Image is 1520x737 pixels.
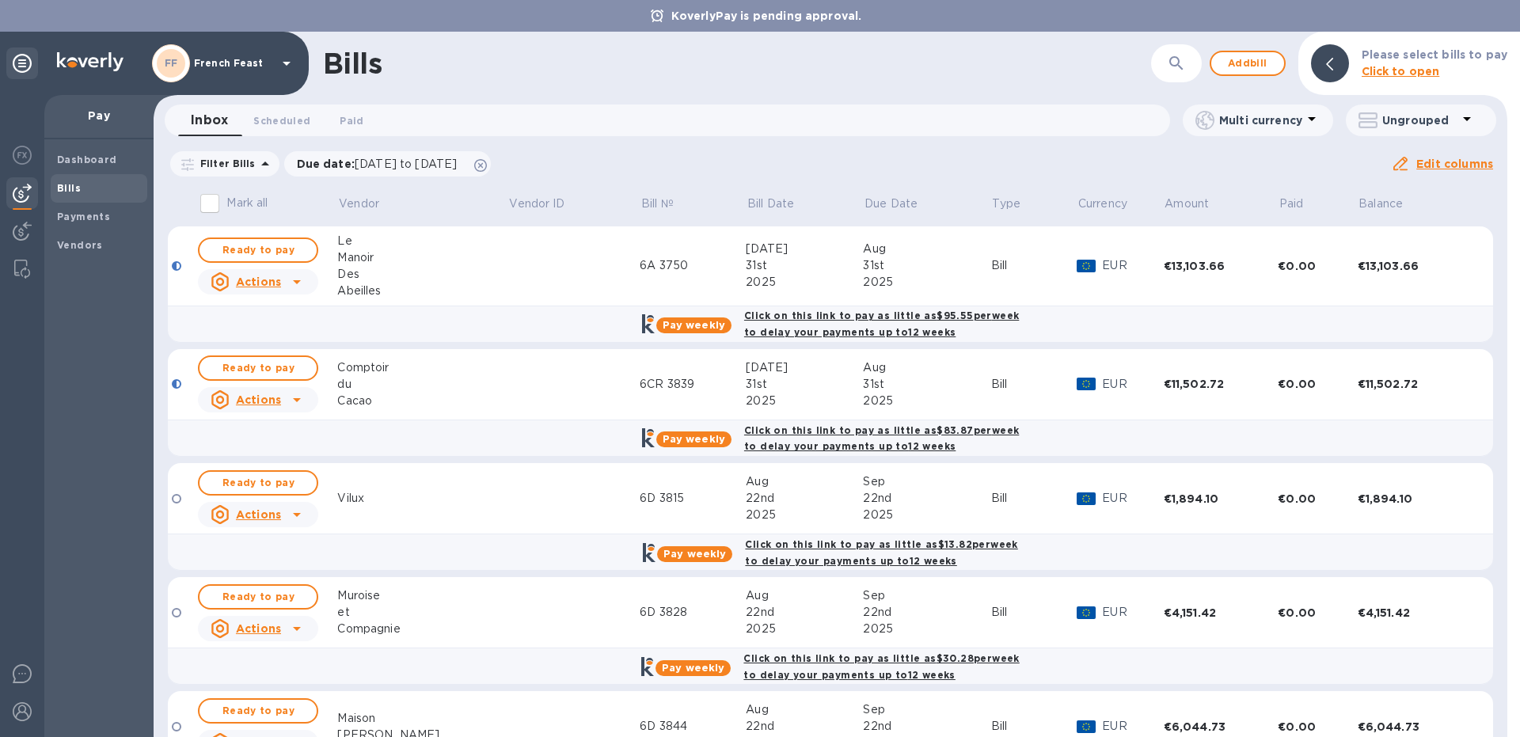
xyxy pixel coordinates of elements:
[744,310,1019,338] b: Click on this link to pay as little as $95.55 per week to delay your payments up to 12 weeks
[746,359,863,376] div: [DATE]
[1078,196,1127,212] p: Currency
[863,587,990,604] div: Sep
[236,622,281,635] u: Actions
[863,241,990,257] div: Aug
[297,156,465,172] p: Due date :
[253,112,310,129] span: Scheduled
[337,359,507,376] div: Comptoir
[744,424,1019,453] b: Click on this link to pay as little as $83.87 per week to delay your payments up to 12 weeks
[746,621,863,637] div: 2025
[212,359,304,378] span: Ready to pay
[746,587,863,604] div: Aug
[1210,51,1286,76] button: Addbill
[1279,196,1324,212] span: Paid
[1164,719,1279,735] div: €6,044.73
[57,211,110,222] b: Payments
[991,257,1077,274] div: Bill
[198,470,318,496] button: Ready to pay
[1416,158,1493,170] u: Edit columns
[746,490,863,507] div: 22nd
[863,701,990,718] div: Sep
[236,275,281,288] u: Actions
[663,319,725,331] b: Pay weekly
[663,8,870,24] p: KoverlyPay is pending approval.
[1224,54,1271,73] span: Add bill
[1358,376,1472,392] div: €11,502.72
[355,158,457,170] span: [DATE] to [DATE]
[1279,196,1304,212] p: Paid
[337,621,507,637] div: Compagnie
[1278,719,1357,735] div: €0.00
[1164,491,1279,507] div: €1,894.10
[1362,48,1507,61] b: Please select bills to pay
[212,473,304,492] span: Ready to pay
[747,196,815,212] span: Bill Date
[747,196,794,212] p: Bill Date
[640,376,746,393] div: 6CR 3839
[863,393,990,409] div: 2025
[863,473,990,490] div: Sep
[863,621,990,637] div: 2025
[198,584,318,610] button: Ready to pay
[165,57,178,69] b: FF
[1358,491,1472,507] div: €1,894.10
[662,662,724,674] b: Pay weekly
[663,548,726,560] b: Pay weekly
[640,604,746,621] div: 6D 3828
[1358,605,1472,621] div: €4,151.42
[337,249,507,266] div: Manoir
[1164,376,1279,392] div: €11,502.72
[864,196,918,212] p: Due Date
[640,490,746,507] div: 6D 3815
[746,507,863,523] div: 2025
[339,196,400,212] span: Vendor
[1278,258,1357,274] div: €0.00
[337,283,507,299] div: Abeilles
[337,233,507,249] div: Le
[1358,258,1472,274] div: €13,103.66
[863,507,990,523] div: 2025
[991,604,1077,621] div: Bill
[1382,112,1457,128] p: Ungrouped
[337,710,507,727] div: Maison
[992,196,1041,212] span: Type
[1102,718,1163,735] p: EUR
[57,52,123,71] img: Logo
[323,47,382,80] h1: Bills
[746,393,863,409] div: 2025
[212,587,304,606] span: Ready to pay
[863,490,990,507] div: 22nd
[863,604,990,621] div: 22nd
[1102,257,1163,274] p: EUR
[194,157,256,170] p: Filter Bills
[1278,376,1357,392] div: €0.00
[991,376,1077,393] div: Bill
[57,154,117,165] b: Dashboard
[212,701,304,720] span: Ready to pay
[1165,196,1229,212] span: Amount
[746,473,863,490] div: Aug
[743,652,1019,681] b: Click on this link to pay as little as $30.28 per week to delay your payments up to 12 weeks
[509,196,564,212] p: Vendor ID
[1358,196,1423,212] span: Balance
[746,604,863,621] div: 22nd
[57,108,141,123] p: Pay
[992,196,1020,212] p: Type
[236,393,281,406] u: Actions
[864,196,938,212] span: Due Date
[1102,604,1163,621] p: EUR
[194,58,273,69] p: French Feast
[1164,605,1279,621] div: €4,151.42
[1358,719,1472,735] div: €6,044.73
[1278,491,1357,507] div: €0.00
[284,151,492,177] div: Due date:[DATE] to [DATE]
[991,490,1077,507] div: Bill
[863,376,990,393] div: 31st
[57,182,81,194] b: Bills
[236,508,281,521] u: Actions
[863,257,990,274] div: 31st
[746,718,863,735] div: 22nd
[1164,258,1279,274] div: €13,103.66
[746,376,863,393] div: 31st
